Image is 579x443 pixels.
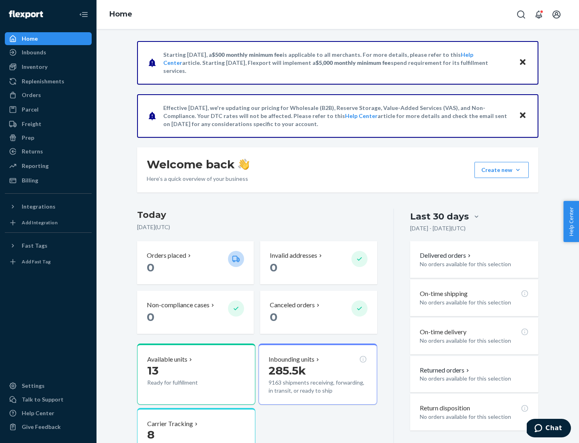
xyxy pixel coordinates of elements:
button: Close [517,57,528,68]
a: Settings [5,379,92,392]
span: 0 [270,261,277,274]
button: Help Center [563,201,579,242]
a: Add Integration [5,216,92,229]
p: On-time shipping [420,289,468,298]
button: Open account menu [548,6,565,23]
a: Home [5,32,92,45]
div: Help Center [22,409,54,417]
p: Return disposition [420,404,470,413]
a: Help Center [345,112,378,119]
button: Integrations [5,200,92,213]
p: Orders placed [147,251,186,260]
button: Orders placed 0 [137,241,254,284]
img: hand-wave emoji [238,159,249,170]
button: Create new [474,162,529,178]
iframe: Opens a widget where you can chat to one of our agents [527,419,571,439]
a: Replenishments [5,75,92,88]
button: Delivered orders [420,251,472,260]
a: Reporting [5,159,92,172]
div: Give Feedback [22,423,61,431]
span: 0 [147,310,154,324]
div: Orders [22,91,41,99]
p: Ready for fulfillment [147,379,222,387]
p: No orders available for this selection [420,337,529,345]
span: 0 [270,310,277,324]
p: Invalid addresses [270,251,317,260]
div: Returns [22,147,43,155]
div: Inbounds [22,48,46,56]
p: Here’s a quick overview of your business [147,175,249,183]
a: Freight [5,118,92,130]
a: Billing [5,174,92,187]
span: $5,000 monthly minimum fee [316,59,391,66]
button: Fast Tags [5,239,92,252]
p: No orders available for this selection [420,413,529,421]
button: Give Feedback [5,420,92,433]
div: Talk to Support [22,395,64,404]
ol: breadcrumbs [103,3,139,26]
div: Add Integration [22,219,57,226]
p: Inbounding units [269,355,314,364]
div: Billing [22,176,38,184]
button: Non-compliance cases 0 [137,291,254,334]
p: Available units [147,355,187,364]
div: Inventory [22,63,47,71]
span: 0 [147,261,154,274]
p: Non-compliance cases [147,300,209,310]
button: Close Navigation [76,6,92,23]
button: Canceled orders 0 [260,291,377,334]
div: Freight [22,120,41,128]
p: Carrier Tracking [147,419,193,429]
button: Available units13Ready for fulfillment [137,344,255,405]
button: Inbounding units285.5k9163 shipments receiving, forwarding, in transit, or ready to ship [259,344,377,405]
p: No orders available for this selection [420,298,529,306]
img: Flexport logo [9,10,43,19]
a: Add Fast Tag [5,255,92,268]
div: Add Fast Tag [22,258,51,265]
button: Open Search Box [513,6,529,23]
div: Home [22,35,38,43]
a: Inventory [5,60,92,73]
p: [DATE] ( UTC ) [137,223,377,231]
span: 8 [147,428,154,441]
p: Canceled orders [270,300,315,310]
button: Close [517,110,528,122]
h3: Today [137,209,377,221]
p: No orders available for this selection [420,375,529,383]
button: Open notifications [531,6,547,23]
div: Replenishments [22,77,64,85]
button: Talk to Support [5,393,92,406]
a: Home [109,10,132,19]
p: 9163 shipments receiving, forwarding, in transit, or ready to ship [269,379,367,395]
div: Prep [22,134,34,142]
div: Parcel [22,106,39,114]
div: Integrations [22,203,55,211]
a: Orders [5,89,92,101]
a: Prep [5,131,92,144]
p: [DATE] - [DATE] ( UTC ) [410,224,466,232]
div: Last 30 days [410,210,469,223]
div: Fast Tags [22,242,47,250]
span: 13 [147,364,158,377]
p: Starting [DATE], a is applicable to all merchants. For more details, please refer to this article... [163,51,511,75]
button: Returned orders [420,366,471,375]
a: Inbounds [5,46,92,59]
div: Reporting [22,162,49,170]
p: On-time delivery [420,327,466,337]
h1: Welcome back [147,157,249,172]
div: Settings [22,382,45,390]
span: $500 monthly minimum fee [212,51,283,58]
p: Effective [DATE], we're updating our pricing for Wholesale (B2B), Reserve Storage, Value-Added Se... [163,104,511,128]
p: No orders available for this selection [420,260,529,268]
a: Parcel [5,103,92,116]
a: Help Center [5,407,92,420]
span: 285.5k [269,364,306,377]
a: Returns [5,145,92,158]
button: Invalid addresses 0 [260,241,377,284]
